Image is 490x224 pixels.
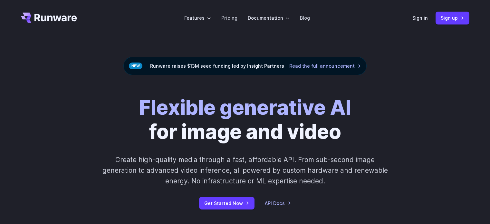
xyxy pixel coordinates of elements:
a: Sign up [436,12,469,24]
a: Read the full announcement [289,62,361,70]
a: Sign in [412,14,428,22]
h1: for image and video [139,96,351,144]
div: Runware raises $13M seed funding led by Insight Partners [123,57,367,75]
label: Documentation [248,14,290,22]
strong: Flexible generative AI [139,95,351,120]
a: Get Started Now [199,197,255,209]
a: API Docs [265,200,291,207]
p: Create high-quality media through a fast, affordable API. From sub-second image generation to adv... [101,154,389,187]
a: Blog [300,14,310,22]
a: Go to / [21,13,77,23]
label: Features [184,14,211,22]
a: Pricing [221,14,237,22]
